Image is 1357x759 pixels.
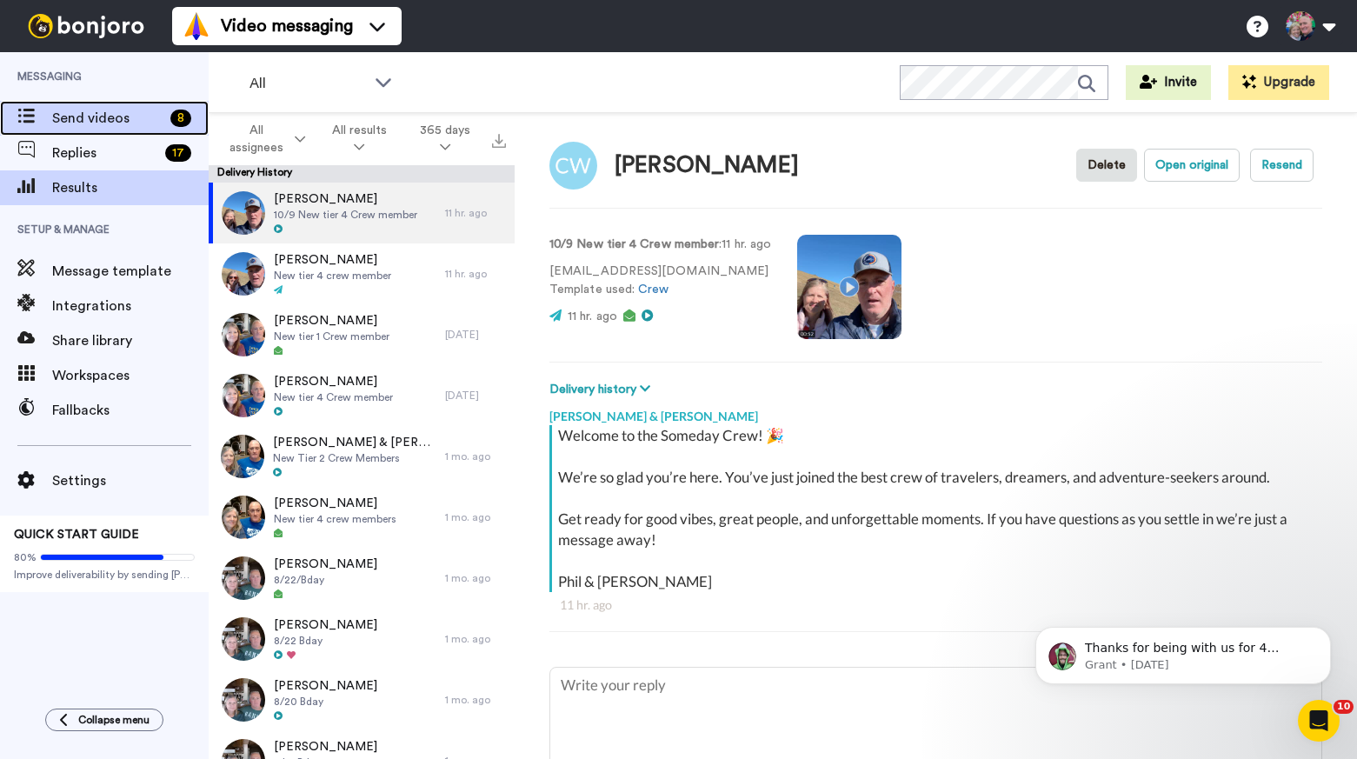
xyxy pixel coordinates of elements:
[274,495,396,512] span: [PERSON_NAME]
[1228,65,1329,100] button: Upgrade
[209,304,515,365] a: [PERSON_NAME]New tier 1 Crew member[DATE]
[209,426,515,487] a: [PERSON_NAME] & [PERSON_NAME]New Tier 2 Crew Members1 mo. ago
[445,510,506,524] div: 1 mo. ago
[209,243,515,304] a: [PERSON_NAME]New tier 4 crew member11 hr. ago
[52,296,209,316] span: Integrations
[549,399,1322,425] div: [PERSON_NAME] & [PERSON_NAME]
[1009,590,1357,712] iframe: Intercom notifications message
[568,310,617,323] span: 11 hr. ago
[274,634,377,648] span: 8/22 Bday
[209,183,515,243] a: [PERSON_NAME]10/9 New tier 4 Crew member11 hr. ago
[274,738,377,756] span: [PERSON_NAME]
[1076,149,1137,182] button: Delete
[1334,700,1354,714] span: 10
[274,208,417,222] span: 10/9 New tier 4 Crew member
[549,263,771,299] p: [EMAIL_ADDRESS][DOMAIN_NAME] Template used:
[274,390,393,404] span: New tier 4 Crew member
[249,73,366,94] span: All
[209,669,515,730] a: [PERSON_NAME]8/20 Bday1 mo. ago
[209,165,515,183] div: Delivery History
[274,312,389,330] span: [PERSON_NAME]
[1144,149,1240,182] button: Open original
[209,548,515,609] a: [PERSON_NAME]8/22/Bday1 mo. ago
[549,236,771,254] p: : 11 hr. ago
[222,496,265,539] img: 54359335-382c-4eb3-bcd4-4f326e15486b-thumb.jpg
[1126,65,1211,100] button: Invite
[445,328,506,342] div: [DATE]
[445,693,506,707] div: 1 mo. ago
[274,573,377,587] span: 8/22/Bday
[492,134,506,148] img: export.svg
[14,529,139,541] span: QUICK START GUIDE
[221,14,353,38] span: Video messaging
[445,449,506,463] div: 1 mo. ago
[274,373,393,390] span: [PERSON_NAME]
[45,709,163,731] button: Collapse menu
[52,261,209,282] span: Message template
[560,596,1312,614] div: 11 hr. ago
[445,206,506,220] div: 11 hr. ago
[273,434,436,451] span: [PERSON_NAME] & [PERSON_NAME]
[14,550,37,564] span: 80%
[52,177,209,198] span: Results
[209,487,515,548] a: [PERSON_NAME]New tier 4 crew members1 mo. ago
[14,568,195,582] span: Improve deliverability by sending [PERSON_NAME]’s from your own email
[1298,700,1340,742] iframe: Intercom live chat
[445,389,506,403] div: [DATE]
[316,115,403,163] button: All results
[274,695,377,709] span: 8/20 Bday
[52,470,209,491] span: Settings
[558,425,1318,592] div: Welcome to the Someday Crew! 🎉 We’re so glad you’re here. You’ve just joined the best crew of tra...
[445,267,506,281] div: 11 hr. ago
[76,67,300,83] p: Message from Grant, sent 3w ago
[222,374,265,417] img: 670e1931-a724-4f94-9fe5-d63ccc52c5e8-thumb.jpg
[274,556,377,573] span: [PERSON_NAME]
[183,12,210,40] img: vm-color.svg
[403,115,487,163] button: 365 days
[52,143,158,163] span: Replies
[223,122,291,156] span: All assignees
[1250,149,1314,182] button: Resend
[52,330,209,351] span: Share library
[549,142,597,190] img: Image of Chip Wright
[274,677,377,695] span: [PERSON_NAME]
[222,678,265,722] img: 8b95f780-f74e-4ba8-b573-6fed396e23a6-thumb.jpg
[274,269,391,283] span: New tier 4 crew member
[21,14,151,38] img: bj-logo-header-white.svg
[549,238,719,250] strong: 10/9 New tier 4 Crew member
[52,108,163,129] span: Send videos
[222,313,265,356] img: 25669b24-c6f0-4822-805a-c4e983110cda-thumb.jpg
[222,191,265,235] img: 8bbdd34a-c38e-4962-8fe5-e647036203bb-thumb.jpg
[273,451,436,465] span: New Tier 2 Crew Members
[615,153,799,178] div: [PERSON_NAME]
[487,126,511,152] button: Export all results that match these filters now.
[638,283,669,296] a: Crew
[274,512,396,526] span: New tier 4 crew members
[209,365,515,426] a: [PERSON_NAME]New tier 4 Crew member[DATE]
[222,617,265,661] img: a83d6c72-d9c5-4322-bdff-45414a0d4b28-thumb.jpg
[445,632,506,646] div: 1 mo. ago
[78,713,150,727] span: Collapse menu
[274,330,389,343] span: New tier 1 Crew member
[165,144,191,162] div: 17
[222,252,265,296] img: ffacfd83-20b5-4097-9d99-3211dafd092c-thumb.jpg
[549,380,655,399] button: Delivery history
[170,110,191,127] div: 8
[52,400,209,421] span: Fallbacks
[76,50,299,376] span: Thanks for being with us for 4 months - it's flown by! How can we make the next 4 months even bet...
[52,365,209,386] span: Workspaces
[274,190,417,208] span: [PERSON_NAME]
[274,616,377,634] span: [PERSON_NAME]
[274,251,391,269] span: [PERSON_NAME]
[221,435,264,478] img: 9e3a2c98-86e0-472a-be62-bdfae74bf9f3-thumb.jpg
[209,609,515,669] a: [PERSON_NAME]8/22 Bday1 mo. ago
[212,115,316,163] button: All assignees
[445,571,506,585] div: 1 mo. ago
[222,556,265,600] img: 66576ae9-2b52-4410-b2e1-e35b099465e7-thumb.jpg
